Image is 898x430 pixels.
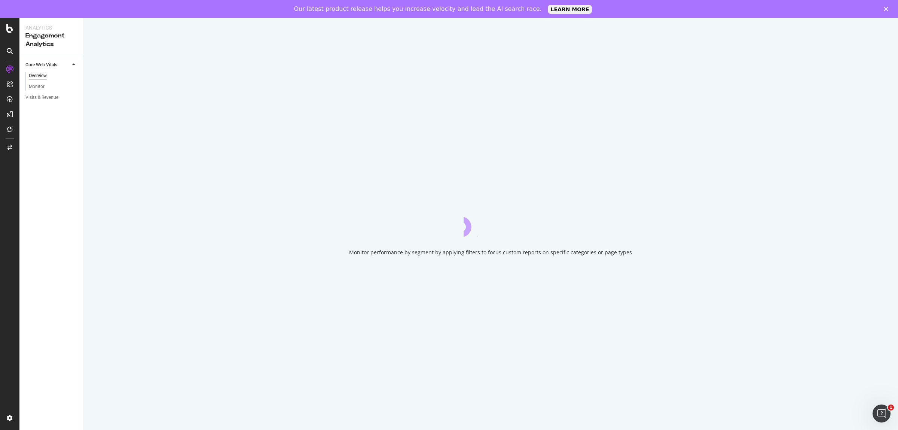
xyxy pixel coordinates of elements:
div: Analytics [25,24,77,31]
div: animation [464,210,517,237]
div: Our latest product release helps you increase velocity and lead the AI search race. [294,5,542,13]
span: 1 [888,405,894,411]
div: Overview [29,72,47,80]
a: Overview [29,72,77,80]
div: Monitor performance by segment by applying filters to focus custom reports on specific categories... [349,249,632,256]
div: Monitor [29,83,45,91]
a: Core Web Vitals [25,61,70,69]
a: Monitor [29,83,77,91]
div: Close [884,7,891,11]
iframe: Intercom live chat [873,405,891,423]
div: Engagement Analytics [25,31,77,49]
div: Visits & Revenue [25,94,58,102]
a: Visits & Revenue [25,94,77,102]
a: LEARN MORE [548,5,592,14]
div: Core Web Vitals [25,61,57,69]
